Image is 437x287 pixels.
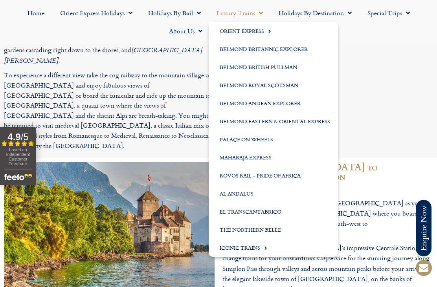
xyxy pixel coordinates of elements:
a: El Transcantabrico [209,203,338,221]
a: Belmond Royal Scotsman [209,76,338,94]
a: Belmond Eastern & Oriental Express [209,112,338,130]
a: Belmond British Pullman [209,58,338,76]
a: About Us [161,22,210,40]
p: Travel north-east to [GEOGRAPHIC_DATA] (pictured), one of the most picturesque towns on the lake,... [4,4,215,67]
a: Iconic Trains [209,239,338,257]
a: Belmond Andean Explorer [209,94,338,112]
a: Rovos Rail – Pride of Africa [209,166,338,185]
p: To experience a different view take the cog railway to the mountain village of [GEOGRAPHIC_DATA] ... [4,70,215,151]
a: Holidays by Destination [271,4,360,22]
a: Maharaja Express [209,148,338,166]
a: The Northern Belle [209,221,338,239]
a: Luxury Trains [209,4,271,22]
em: Euro City [303,254,329,264]
ul: Luxury Trains [209,22,338,257]
a: Belmond Britannic Explorer [209,40,338,58]
a: Palace on Wheels [209,130,338,148]
nav: Menu [4,4,433,40]
a: Al Andalus [209,185,338,203]
a: Special Trips [360,4,418,22]
a: Holidays by Rail [140,4,209,22]
a: Orient Express [209,22,338,40]
em: [GEOGRAPHIC_DATA][PERSON_NAME]. [4,46,202,67]
a: Home [20,4,52,22]
a: Orient Express Holidays [52,4,140,22]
